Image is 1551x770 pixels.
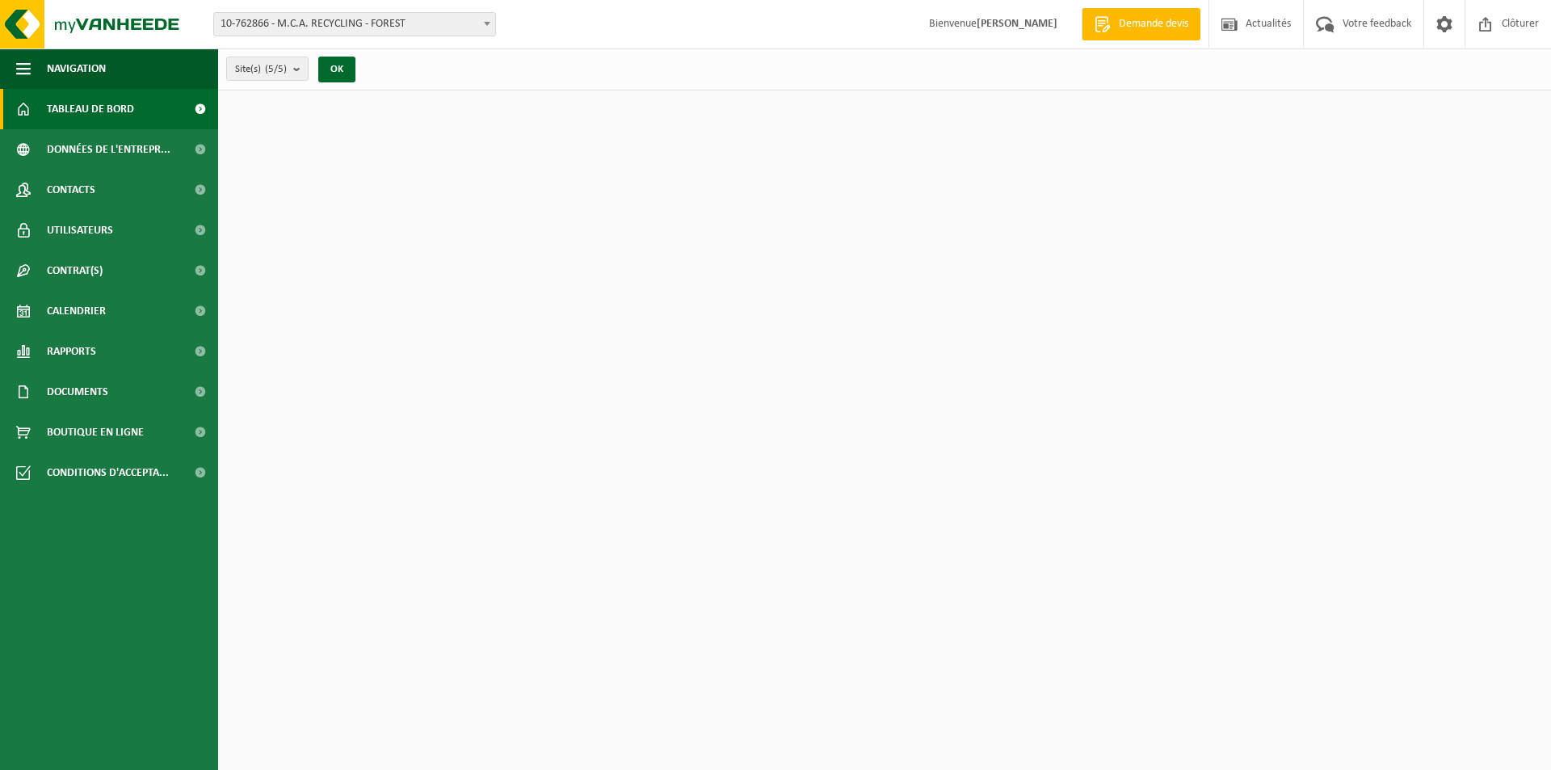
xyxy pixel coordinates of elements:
[47,129,170,170] span: Données de l'entrepr...
[47,452,169,493] span: Conditions d'accepta...
[1082,8,1200,40] a: Demande devis
[47,250,103,291] span: Contrat(s)
[977,18,1057,30] strong: [PERSON_NAME]
[265,64,287,74] count: (5/5)
[213,12,496,36] span: 10-762866 - M.C.A. RECYCLING - FOREST
[47,331,96,372] span: Rapports
[47,210,113,250] span: Utilisateurs
[318,57,355,82] button: OK
[47,48,106,89] span: Navigation
[1115,16,1192,32] span: Demande devis
[47,412,144,452] span: Boutique en ligne
[226,57,309,81] button: Site(s)(5/5)
[47,372,108,412] span: Documents
[47,89,134,129] span: Tableau de bord
[47,170,95,210] span: Contacts
[214,13,495,36] span: 10-762866 - M.C.A. RECYCLING - FOREST
[235,57,287,82] span: Site(s)
[47,291,106,331] span: Calendrier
